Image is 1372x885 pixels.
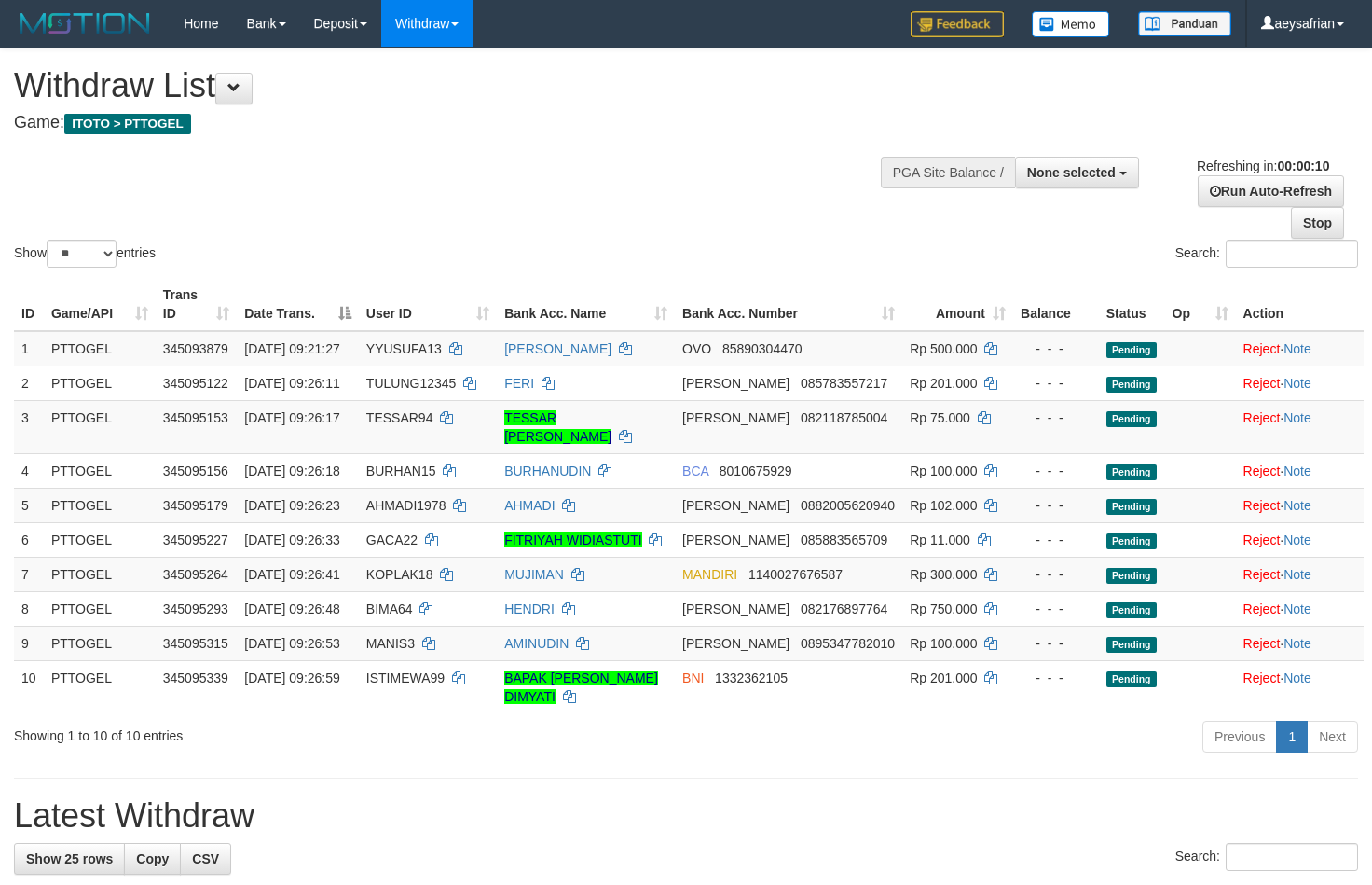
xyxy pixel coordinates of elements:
[14,331,44,366] td: 1
[1197,159,1329,173] span: Refreshing in:
[1015,157,1139,188] button: None selected
[1236,591,1364,626] td: ·
[1226,843,1358,871] input: Search:
[44,453,156,488] td: PTTOGEL
[1106,464,1157,480] span: Pending
[14,843,125,875] a: Show 25 rows
[1021,565,1091,584] div: - - -
[192,851,219,866] span: CSV
[366,410,433,425] span: TESSAR94
[682,410,789,425] span: [PERSON_NAME]
[1283,498,1311,513] a: Note
[1283,410,1311,425] a: Note
[682,532,789,547] span: [PERSON_NAME]
[504,498,555,513] a: AHMADI
[682,602,789,616] span: [PERSON_NAME]
[366,602,413,616] span: BIMA64
[1021,374,1091,393] div: - - -
[1236,366,1364,400] td: ·
[14,400,44,453] td: 3
[682,567,737,582] span: MANDIRI
[1106,342,1157,358] span: Pending
[1021,408,1091,427] div: - - -
[910,498,977,513] span: Rp 102.000
[1226,240,1358,268] input: Search:
[1243,341,1281,356] a: Reject
[504,532,642,547] a: FITRIYAH WIDIASTUTI
[1021,600,1091,618] div: - - -
[1236,453,1364,488] td: ·
[682,636,789,651] span: [PERSON_NAME]
[1243,376,1281,391] a: Reject
[14,278,44,331] th: ID
[801,636,895,651] span: Copy 0895347782010 to clipboard
[1021,462,1091,480] div: - - -
[244,376,339,391] span: [DATE] 09:26:11
[1276,721,1308,753] a: 1
[1021,669,1091,687] div: - - -
[244,671,339,685] span: [DATE] 09:26:59
[44,522,156,557] td: PTTOGEL
[244,602,339,616] span: [DATE] 09:26:48
[244,636,339,651] span: [DATE] 09:26:53
[124,843,181,875] a: Copy
[1243,567,1281,582] a: Reject
[1021,531,1091,549] div: - - -
[1106,533,1157,549] span: Pending
[1236,488,1364,522] td: ·
[244,341,339,356] span: [DATE] 09:21:27
[44,366,156,400] td: PTTOGEL
[244,463,339,478] span: [DATE] 09:26:18
[14,522,44,557] td: 6
[910,410,970,425] span: Rp 75.000
[801,602,887,616] span: Copy 082176897764 to clipboard
[163,636,228,651] span: 345095315
[47,240,117,268] select: Showentries
[44,626,156,660] td: PTTOGEL
[1106,637,1157,653] span: Pending
[163,602,228,616] span: 345095293
[366,532,418,547] span: GACA22
[1021,634,1091,653] div: - - -
[504,567,564,582] a: MUJIMAN
[1175,843,1358,871] label: Search:
[1243,636,1281,651] a: Reject
[1138,11,1231,36] img: panduan.png
[244,410,339,425] span: [DATE] 09:26:17
[910,602,977,616] span: Rp 750.000
[1236,557,1364,591] td: ·
[748,567,843,582] span: Copy 1140027676587 to clipboard
[1243,410,1281,425] a: Reject
[801,498,895,513] span: Copy 0882005620940 to clipboard
[1175,240,1358,268] label: Search:
[14,67,896,104] h1: Withdraw List
[910,532,970,547] span: Rp 11.000
[366,636,415,651] span: MANIS3
[1106,671,1157,687] span: Pending
[163,567,228,582] span: 345095264
[504,671,658,704] a: BAPAK [PERSON_NAME] DIMYATI
[163,671,228,685] span: 345095339
[910,341,977,356] span: Rp 500.000
[366,567,433,582] span: KOPLAK18
[14,9,156,37] img: MOTION_logo.png
[1236,626,1364,660] td: ·
[504,410,611,444] a: TESSAR [PERSON_NAME]
[1243,602,1281,616] a: Reject
[163,498,228,513] span: 345095179
[1106,377,1157,393] span: Pending
[1198,175,1344,207] a: Run Auto-Refresh
[44,488,156,522] td: PTTOGEL
[1283,671,1311,685] a: Note
[14,114,896,132] h4: Game:
[497,278,675,331] th: Bank Acc. Name: activate to sort column ascending
[44,591,156,626] td: PTTOGEL
[64,114,191,134] span: ITOTO > PTTOGEL
[881,157,1015,188] div: PGA Site Balance /
[366,463,436,478] span: BURHAN15
[44,278,156,331] th: Game/API: activate to sort column ascending
[1283,463,1311,478] a: Note
[14,719,557,745] div: Showing 1 to 10 of 10 entries
[1236,660,1364,713] td: ·
[14,626,44,660] td: 9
